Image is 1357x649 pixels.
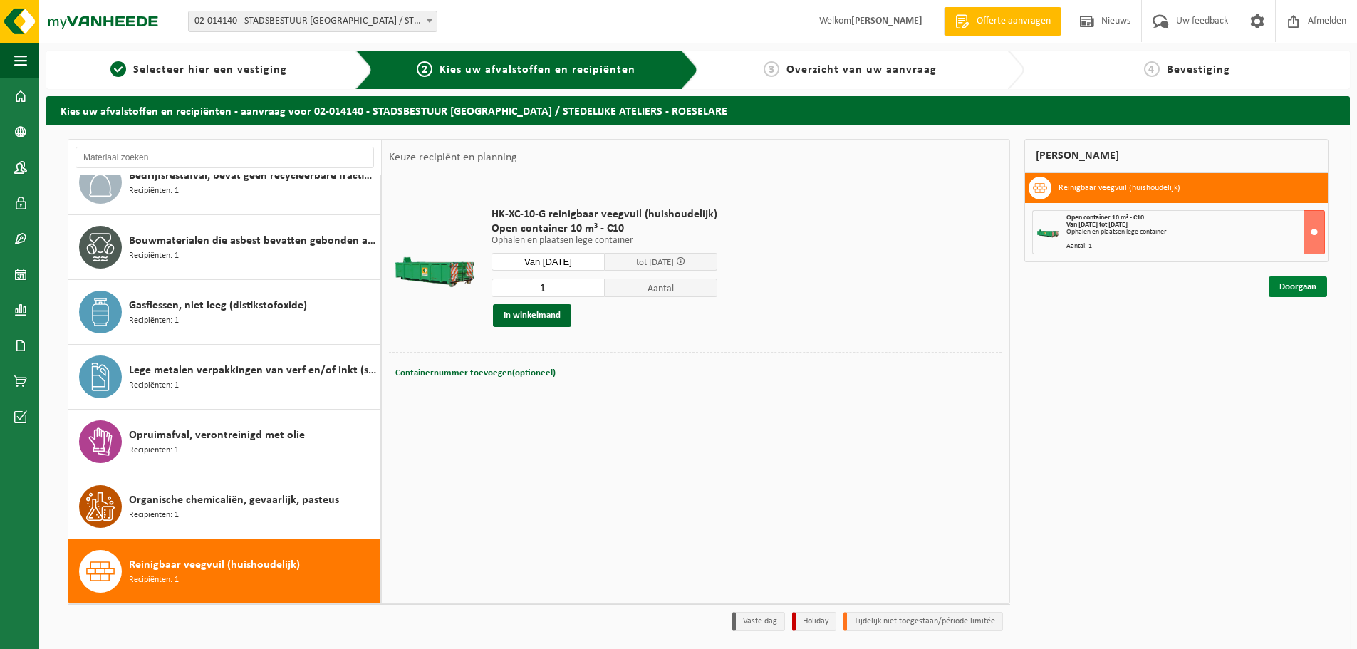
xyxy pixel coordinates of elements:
span: 4 [1144,61,1160,77]
p: Ophalen en plaatsen lege container [492,236,717,246]
strong: Van [DATE] tot [DATE] [1066,221,1128,229]
span: 02-014140 - STADSBESTUUR ROESELARE / STEDELIJKE ATELIERS - ROESELARE [189,11,437,31]
div: [PERSON_NAME] [1024,139,1329,173]
a: Offerte aanvragen [944,7,1061,36]
span: tot [DATE] [636,258,674,267]
div: Aantal: 1 [1066,243,1325,250]
input: Selecteer datum [492,253,605,271]
span: Aantal [605,279,718,297]
a: 1Selecteer hier een vestiging [53,61,344,78]
span: Offerte aanvragen [973,14,1054,28]
span: Recipiënten: 1 [129,509,179,522]
span: Reinigbaar veegvuil (huishoudelijk) [129,556,300,573]
span: Kies uw afvalstoffen en recipiënten [440,64,635,76]
button: In winkelmand [493,304,571,327]
button: Opruimafval, verontreinigd met olie Recipiënten: 1 [68,410,381,474]
span: Recipiënten: 1 [129,185,179,198]
span: Recipiënten: 1 [129,314,179,328]
button: Lege metalen verpakkingen van verf en/of inkt (schraapschoon) Recipiënten: 1 [68,345,381,410]
span: Overzicht van uw aanvraag [786,64,937,76]
span: Selecteer hier een vestiging [133,64,287,76]
strong: [PERSON_NAME] [851,16,922,26]
span: Opruimafval, verontreinigd met olie [129,427,305,444]
li: Tijdelijk niet toegestaan/période limitée [843,612,1003,631]
span: Open container 10 m³ - C10 [492,222,717,236]
span: Organische chemicaliën, gevaarlijk, pasteus [129,492,339,509]
span: Recipiënten: 1 [129,379,179,393]
h3: Reinigbaar veegvuil (huishoudelijk) [1059,177,1180,199]
span: Bevestiging [1167,64,1230,76]
h2: Kies uw afvalstoffen en recipiënten - aanvraag voor 02-014140 - STADSBESTUUR [GEOGRAPHIC_DATA] / ... [46,96,1350,124]
span: Recipiënten: 1 [129,249,179,263]
span: 2 [417,61,432,77]
span: Lege metalen verpakkingen van verf en/of inkt (schraapschoon) [129,362,377,379]
li: Vaste dag [732,612,785,631]
span: HK-XC-10-G reinigbaar veegvuil (huishoudelijk) [492,207,717,222]
div: Keuze recipiënt en planning [382,140,524,175]
li: Holiday [792,612,836,631]
button: Reinigbaar veegvuil (huishoudelijk) Recipiënten: 1 [68,539,381,603]
span: Bouwmaterialen die asbest bevatten gebonden aan cement, bitumen, kunststof of lijm (hechtgebonden... [129,232,377,249]
span: Containernummer toevoegen(optioneel) [395,368,556,378]
span: 1 [110,61,126,77]
span: 02-014140 - STADSBESTUUR ROESELARE / STEDELIJKE ATELIERS - ROESELARE [188,11,437,32]
span: Recipiënten: 1 [129,444,179,457]
button: Containernummer toevoegen(optioneel) [394,363,557,383]
div: Ophalen en plaatsen lege container [1066,229,1325,236]
button: Bedrijfsrestafval, bevat geen recycleerbare fracties, verbrandbaar na verkleining Recipiënten: 1 [68,150,381,215]
span: Bedrijfsrestafval, bevat geen recycleerbare fracties, verbrandbaar na verkleining [129,167,377,185]
span: 3 [764,61,779,77]
span: Open container 10 m³ - C10 [1066,214,1144,222]
span: Gasflessen, niet leeg (distikstofoxide) [129,297,307,314]
input: Materiaal zoeken [76,147,374,168]
span: Recipiënten: 1 [129,573,179,587]
a: Doorgaan [1269,276,1327,297]
button: Organische chemicaliën, gevaarlijk, pasteus Recipiënten: 1 [68,474,381,539]
button: Bouwmaterialen die asbest bevatten gebonden aan cement, bitumen, kunststof of lijm (hechtgebonden... [68,215,381,280]
button: Gasflessen, niet leeg (distikstofoxide) Recipiënten: 1 [68,280,381,345]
